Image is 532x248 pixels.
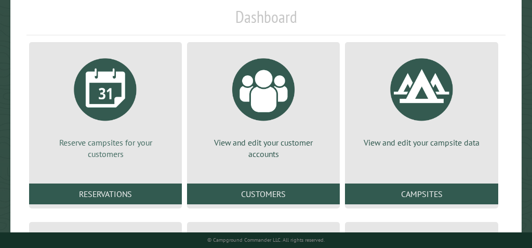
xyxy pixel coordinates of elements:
small: © Campground Commander LLC. All rights reserved. [207,237,325,243]
a: Campsites [345,184,498,204]
a: Reservations [29,184,182,204]
p: View and edit your customer accounts [199,137,327,160]
a: View and edit your customer accounts [199,50,327,160]
a: Reserve campsites for your customers [42,50,169,160]
p: Reserve campsites for your customers [42,137,169,160]
a: Customers [187,184,340,204]
h1: Dashboard [26,7,506,35]
p: View and edit your campsite data [357,137,485,148]
a: View and edit your campsite data [357,50,485,148]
